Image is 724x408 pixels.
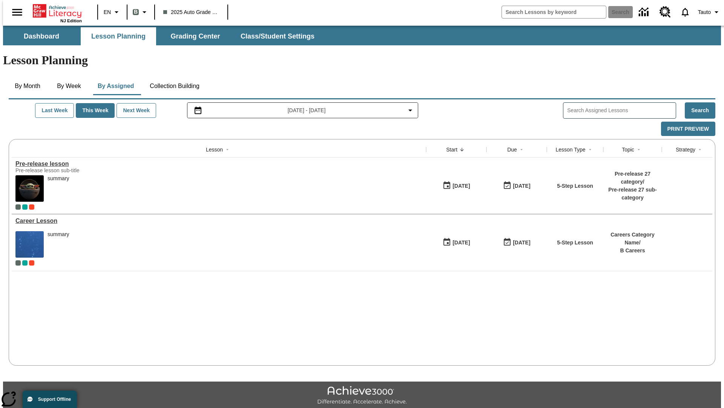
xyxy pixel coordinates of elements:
button: Search [685,102,715,119]
a: Pre-release lesson, Lessons [15,161,422,167]
div: summary [48,231,69,238]
button: 01/25/26: Last day the lesson can be accessed [500,179,533,193]
div: 2025 Auto Grade 1 A [22,260,28,266]
button: Dashboard [4,27,79,45]
p: Pre-release 27 category / [607,170,658,186]
img: fish [15,231,44,258]
button: Language: EN, Select a language [100,5,124,19]
div: SubNavbar [3,26,721,45]
div: [DATE] [452,181,470,191]
span: [DATE] - [DATE] [288,107,326,114]
div: [DATE] [513,238,530,247]
button: Select the date range menu item [190,106,415,115]
button: Print Preview [661,122,715,136]
span: EN [104,8,111,16]
button: Sort [517,145,526,154]
button: Grading Center [158,27,233,45]
div: Current Class [15,260,21,266]
p: 5-Step Lesson [557,239,593,247]
a: Career Lesson, Lessons [15,218,422,224]
button: Sort [586,145,595,154]
div: [DATE] [513,181,530,191]
button: Collection Building [144,77,206,95]
button: Sort [695,145,704,154]
button: Open side menu [6,1,28,23]
div: Home [33,3,82,23]
button: Support Offline [23,391,77,408]
a: Home [33,3,82,19]
div: Career Lesson [15,218,422,224]
p: Pre-release 27 sub-category [607,186,658,202]
button: Boost Class color is gray green. Change class color [130,5,152,19]
div: [DATE] [452,238,470,247]
div: Lesson [206,146,223,153]
svg: Collapse Date Range Filter [406,106,415,115]
button: Sort [457,145,466,154]
button: Profile/Settings [695,5,724,19]
div: Current Class [15,204,21,210]
button: By Month [9,77,46,95]
h1: Lesson Planning [3,53,721,67]
div: summary [48,175,69,182]
div: Strategy [676,146,695,153]
input: Search Assigned Lessons [567,105,676,116]
div: Test 1 [29,260,34,266]
div: Due [507,146,517,153]
button: Lesson Planning [81,27,156,45]
p: Careers Category Name / [607,231,658,247]
div: Test 1 [29,204,34,210]
a: Resource Center, Will open in new tab [655,2,675,22]
button: Class/Student Settings [235,27,321,45]
button: 01/13/25: First time the lesson was available [440,235,472,250]
span: Tauto [698,8,711,16]
div: Topic [622,146,634,153]
img: Achieve3000 Differentiate Accelerate Achieve [317,386,407,405]
div: SubNavbar [3,27,321,45]
div: Start [446,146,457,153]
button: Sort [634,145,643,154]
input: search field [502,6,606,18]
p: B Careers [607,247,658,255]
span: 2025 Auto Grade 1 B [163,8,219,16]
div: Lesson Type [555,146,585,153]
p: 5-Step Lesson [557,182,593,190]
button: Last Week [35,103,74,118]
button: 01/17/26: Last day the lesson can be accessed [500,235,533,250]
button: Next Week [117,103,156,118]
button: Sort [223,145,232,154]
span: Support Offline [38,397,71,402]
button: By Week [50,77,88,95]
img: hero alt text [15,175,44,202]
span: B [134,7,138,17]
a: Notifications [675,2,695,22]
div: summary [48,231,69,258]
div: 2025 Auto Grade 1 A [22,204,28,210]
a: Data Center [634,2,655,23]
span: NJ Edition [60,19,82,23]
div: summary [48,175,69,202]
button: By Assigned [92,77,140,95]
button: 01/22/25: First time the lesson was available [440,179,472,193]
div: Pre-release lesson sub-title [15,167,129,173]
div: Pre-release lesson [15,161,422,167]
button: This Week [76,103,115,118]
